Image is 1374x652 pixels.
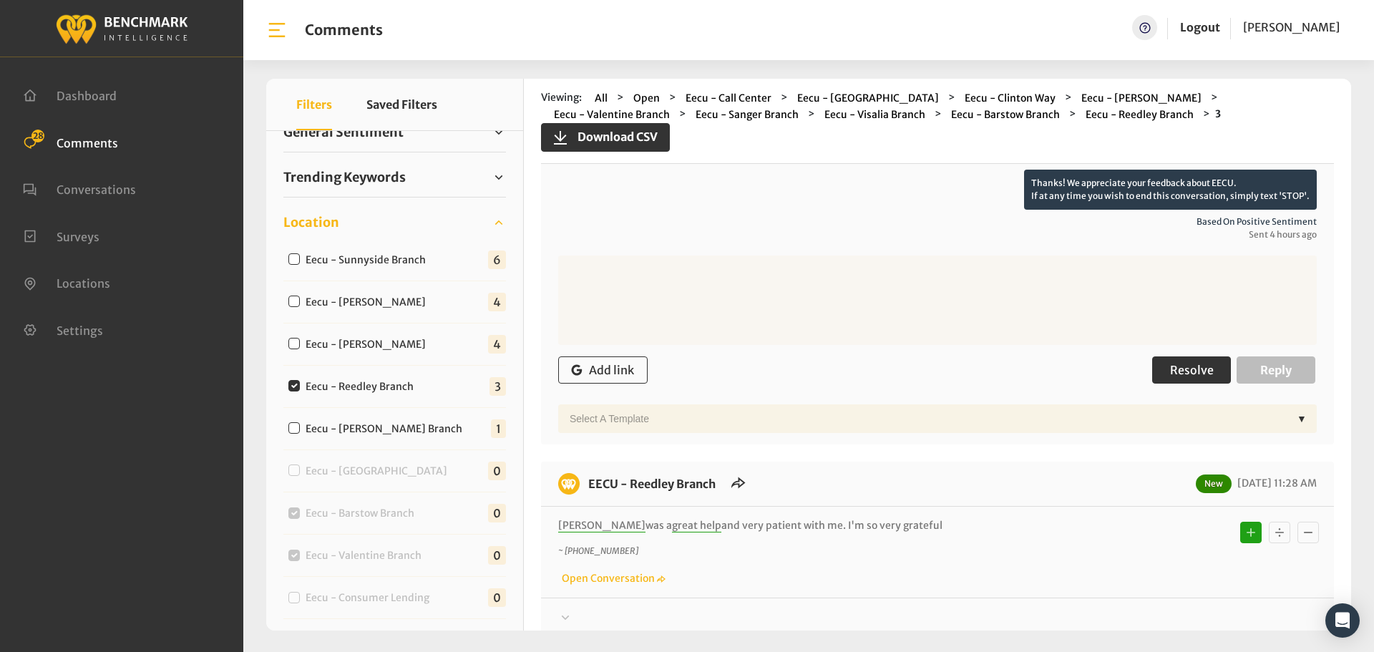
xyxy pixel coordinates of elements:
label: Eecu - Sunnyside Branch [301,253,437,268]
span: Based on positive sentiment [558,215,1317,228]
button: Eecu - Clinton Way [960,90,1060,107]
div: Select a Template [562,404,1291,433]
label: Eecu - [PERSON_NAME] [301,295,437,310]
label: Eecu - Valentine Branch [301,548,433,563]
label: Eecu - [GEOGRAPHIC_DATA] [301,464,459,479]
button: Open [629,90,664,107]
a: Logout [1180,20,1220,34]
button: Eecu - [GEOGRAPHIC_DATA] [793,90,943,107]
span: Locations [57,276,110,291]
span: 4 [488,293,506,311]
input: Eecu - Reedley Branch [288,380,300,391]
button: Eecu - Barstow Branch [947,107,1064,123]
span: 0 [488,588,506,607]
button: Eecu - [PERSON_NAME] [1077,90,1206,107]
a: [PERSON_NAME] [1243,15,1340,40]
span: Location [283,213,339,232]
span: General Sentiment [283,122,404,142]
input: Eecu - [PERSON_NAME] Branch [288,422,300,434]
span: Download CSV [569,128,658,145]
a: Surveys [23,228,99,243]
button: Eecu - Reedley Branch [1081,107,1198,123]
span: 0 [488,504,506,522]
span: 3 [489,377,506,396]
img: benchmark [558,473,580,495]
span: 0 [488,546,506,565]
input: Eecu - Sunnyside Branch [288,253,300,265]
div: Open Intercom Messenger [1325,603,1360,638]
span: Comments [57,135,118,150]
img: benchmark [55,11,188,46]
i: ~ [PHONE_NUMBER] [558,545,638,556]
span: [DATE] 11:28 AM [1234,477,1317,490]
span: [PERSON_NAME] [1243,20,1340,34]
a: Dashboard [23,87,117,102]
a: Open Conversation [558,572,666,585]
a: Locations [23,275,110,289]
div: Basic example [1237,518,1322,547]
label: Eecu - Consumer Lending [301,590,441,605]
span: 28 [31,130,44,142]
button: Resolve [1152,356,1231,384]
span: 6 [488,250,506,269]
label: Eecu - Barstow Branch [301,506,426,521]
span: Trending Keywords [283,167,406,187]
a: Comments 28 [23,135,118,149]
p: was a and very patient with me. I'm so very grateful [558,518,1127,533]
span: New [1196,475,1232,493]
input: Eecu - [PERSON_NAME] [288,338,300,349]
button: Download CSV [541,123,670,152]
span: great help [672,519,721,532]
span: [PERSON_NAME] [558,519,645,532]
button: Add link [558,356,648,384]
span: 4 [488,335,506,354]
label: Eecu - [PERSON_NAME] Branch [301,422,474,437]
span: 1 [491,419,506,438]
img: bar [266,19,288,41]
label: Eecu - Reedley Branch [301,379,425,394]
span: 0 [488,462,506,480]
a: Trending Keywords [283,167,506,188]
button: Filters [296,79,332,130]
span: Viewing: [541,90,582,107]
input: Eecu - [PERSON_NAME] [288,296,300,307]
a: Conversations [23,181,136,195]
p: Thanks! We appreciate your feedback about EECU. If at any time you wish to end this conversation,... [1024,170,1317,210]
span: Settings [57,323,103,337]
span: Sent 4 hours ago [558,228,1317,241]
button: Eecu - Valentine Branch [550,107,674,123]
strong: 3 [1215,107,1221,120]
h1: Comments [305,21,383,39]
label: Eecu - [PERSON_NAME] [301,337,437,352]
a: Location [283,212,506,233]
a: Settings [23,322,103,336]
a: EECU - Reedley Branch [588,477,716,491]
span: Surveys [57,229,99,243]
span: Resolve [1170,363,1214,377]
span: Dashboard [57,89,117,103]
button: All [590,90,612,107]
a: Logout [1180,15,1220,40]
div: ▼ [1291,404,1312,433]
button: Eecu - Call Center [681,90,776,107]
a: General Sentiment [283,122,506,143]
span: Conversations [57,183,136,197]
button: Eecu - Sanger Branch [691,107,803,123]
h6: EECU - Reedley Branch [580,473,724,495]
button: Eecu - Visalia Branch [820,107,930,123]
button: Saved Filters [366,79,437,130]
